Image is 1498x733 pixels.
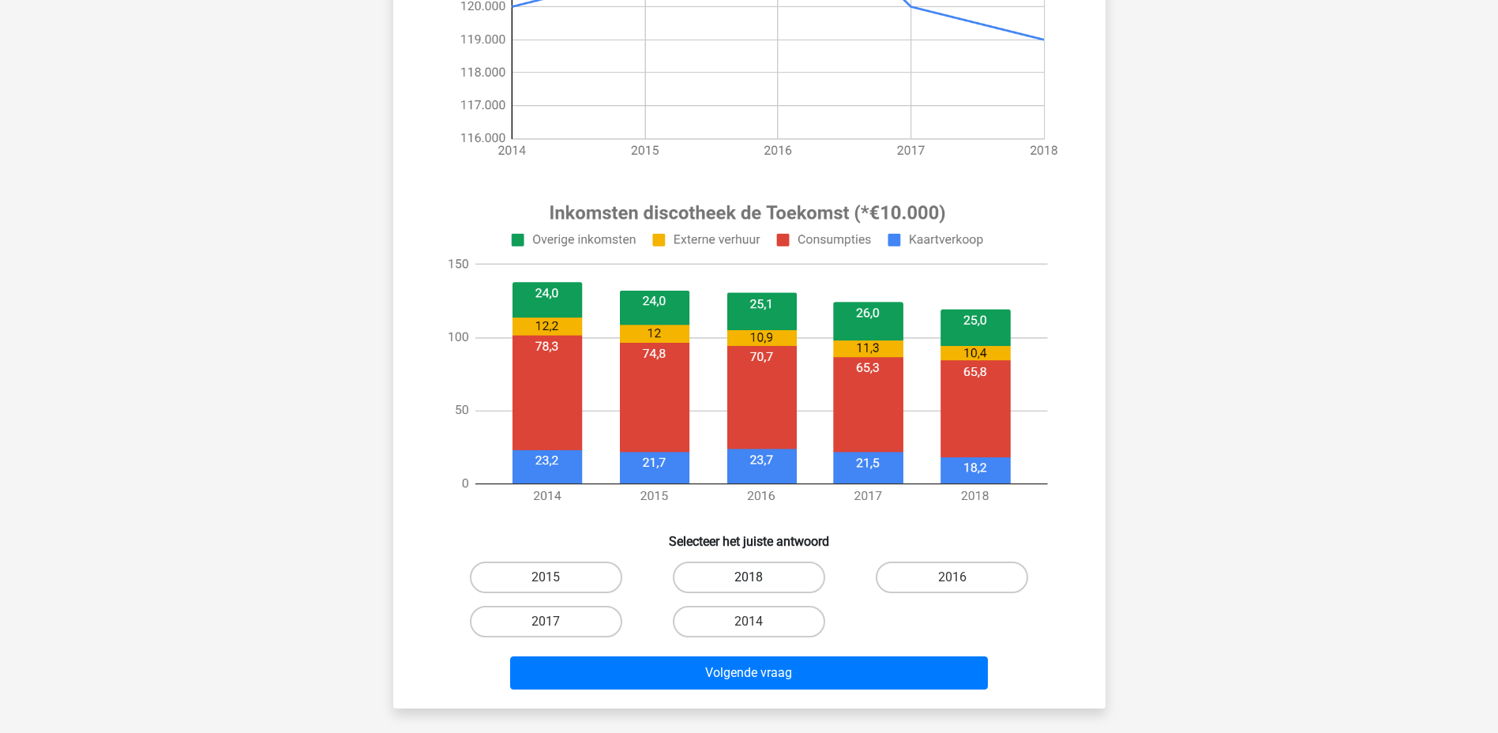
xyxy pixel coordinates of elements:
button: Volgende vraag [510,656,988,690]
label: 2017 [470,606,622,637]
label: 2018 [673,562,825,593]
label: 2016 [876,562,1028,593]
label: 2014 [673,606,825,637]
h6: Selecteer het juiste antwoord [419,521,1080,549]
label: 2015 [470,562,622,593]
